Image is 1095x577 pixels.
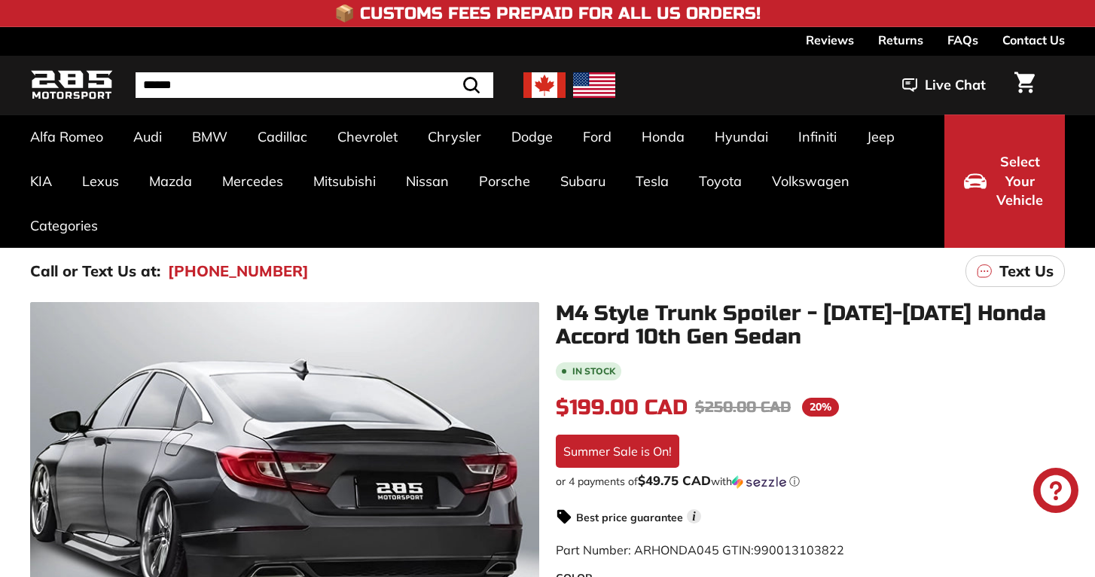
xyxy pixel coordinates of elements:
[15,114,118,159] a: Alfa Romeo
[754,542,844,557] span: 990013103822
[883,66,1005,104] button: Live Chat
[496,114,568,159] a: Dodge
[576,511,683,524] strong: Best price guarantee
[556,474,1065,489] div: or 4 payments of$49.75 CADwithSezzle Click to learn more about Sezzle
[556,302,1065,349] h1: M4 Style Trunk Spoiler - [DATE]-[DATE] Honda Accord 10th Gen Sedan
[947,27,978,53] a: FAQs
[684,159,757,203] a: Toyota
[783,114,852,159] a: Infiniti
[1029,468,1083,517] inbox-online-store-chat: Shopify online store chat
[334,5,761,23] h4: 📦 Customs Fees Prepaid for All US Orders!
[134,159,207,203] a: Mazda
[638,472,711,488] span: $49.75 CAD
[413,114,496,159] a: Chrysler
[621,159,684,203] a: Tesla
[852,114,910,159] a: Jeep
[556,395,688,420] span: $199.00 CAD
[806,27,854,53] a: Reviews
[545,159,621,203] a: Subaru
[464,159,545,203] a: Porsche
[15,159,67,203] a: KIA
[627,114,700,159] a: Honda
[168,260,309,282] a: [PHONE_NUMBER]
[118,114,177,159] a: Audi
[965,255,1065,287] a: Text Us
[568,114,627,159] a: Ford
[757,159,865,203] a: Volkswagen
[695,398,791,417] span: $250.00 CAD
[556,474,1065,489] div: or 4 payments of with
[391,159,464,203] a: Nissan
[1002,27,1065,53] a: Contact Us
[322,114,413,159] a: Chevrolet
[925,75,986,95] span: Live Chat
[687,509,701,524] span: i
[999,260,1054,282] p: Text Us
[700,114,783,159] a: Hyundai
[207,159,298,203] a: Mercedes
[136,72,493,98] input: Search
[1005,60,1044,111] a: Cart
[242,114,322,159] a: Cadillac
[67,159,134,203] a: Lexus
[556,542,844,557] span: Part Number: ARHONDA045 GTIN:
[30,68,113,103] img: Logo_285_Motorsport_areodynamics_components
[572,367,615,376] b: In stock
[556,435,679,468] div: Summer Sale is On!
[30,260,160,282] p: Call or Text Us at:
[944,114,1065,248] button: Select Your Vehicle
[177,114,242,159] a: BMW
[15,203,113,248] a: Categories
[732,475,786,489] img: Sezzle
[802,398,839,417] span: 20%
[994,152,1045,210] span: Select Your Vehicle
[298,159,391,203] a: Mitsubishi
[878,27,923,53] a: Returns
